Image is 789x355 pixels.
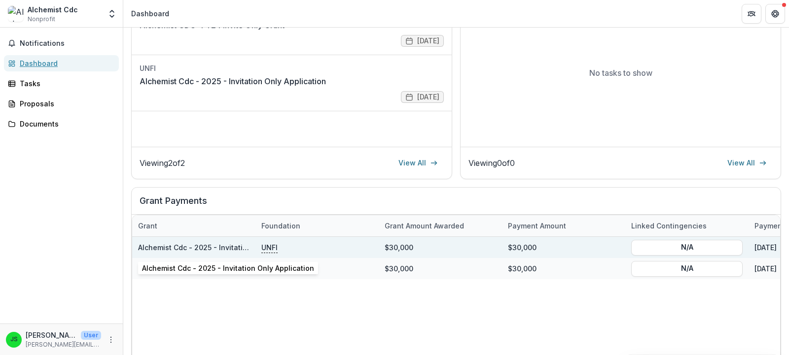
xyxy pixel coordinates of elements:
[132,215,255,236] div: Grant
[138,243,310,252] a: Alchemist Cdc - 2025 - Invitation Only Application
[20,119,111,129] div: Documents
[28,15,55,24] span: Nonprofit
[4,75,119,92] a: Tasks
[26,340,101,349] p: [PERSON_NAME][EMAIL_ADDRESS][DOMAIN_NAME]
[132,221,163,231] div: Grant
[26,330,77,340] p: [PERSON_NAME]
[127,6,173,21] nav: breadcrumb
[625,221,713,231] div: Linked Contingencies
[502,221,572,231] div: Payment Amount
[379,237,502,258] div: $30,000
[131,8,169,19] div: Dashboard
[502,258,625,279] div: $30,000
[20,39,115,48] span: Notifications
[589,67,652,79] p: No tasks to show
[28,4,78,15] div: Alchemist Cdc
[502,215,625,236] div: Payment Amount
[255,215,379,236] div: Foundation
[502,237,625,258] div: $30,000
[631,260,743,276] button: N/A
[138,264,272,273] a: Alchemist CDC- FY24 Invite Only Grant
[140,195,773,214] h2: Grant Payments
[4,35,119,51] button: Notifications
[742,4,761,24] button: Partners
[379,258,502,279] div: $30,000
[20,98,111,109] div: Proposals
[8,6,24,22] img: Alchemist Cdc
[4,96,119,112] a: Proposals
[10,336,18,343] div: Jacob Sack
[765,4,785,24] button: Get Help
[261,263,278,274] p: UNFI
[379,221,470,231] div: Grant amount awarded
[20,78,111,89] div: Tasks
[140,75,326,87] a: Alchemist Cdc - 2025 - Invitation Only Application
[105,4,119,24] button: Open entity switcher
[625,215,749,236] div: Linked Contingencies
[468,157,515,169] p: Viewing 0 of 0
[140,157,185,169] p: Viewing 2 of 2
[255,221,306,231] div: Foundation
[393,155,444,171] a: View All
[379,215,502,236] div: Grant amount awarded
[20,58,111,68] div: Dashboard
[721,155,773,171] a: View All
[261,242,278,253] p: UNFI
[81,331,101,340] p: User
[4,55,119,71] a: Dashboard
[105,334,117,346] button: More
[140,19,285,31] a: Alchemist CDC- FY24 Invite Only Grant
[4,116,119,132] a: Documents
[631,239,743,255] button: N/A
